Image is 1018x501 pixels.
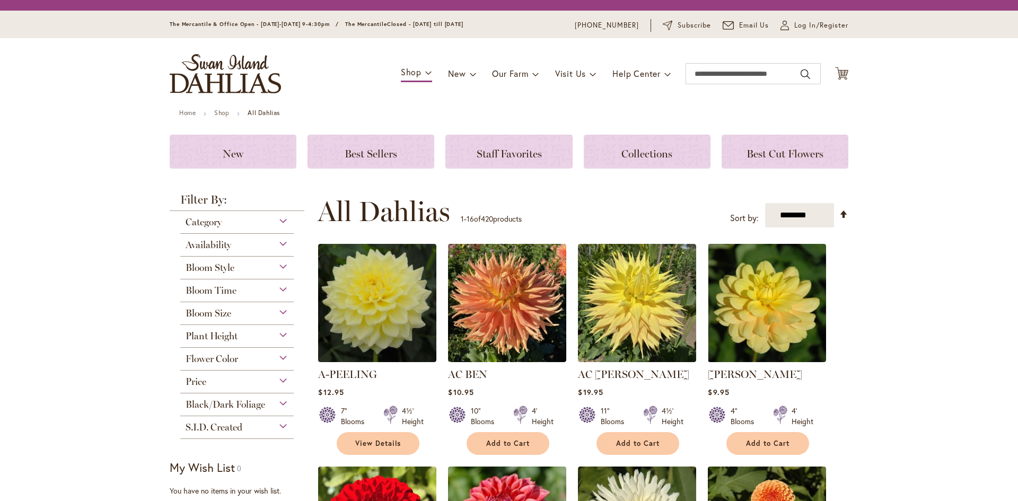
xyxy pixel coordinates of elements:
[402,406,424,427] div: 4½' Height
[308,135,434,169] a: Best Sellers
[722,135,848,169] a: Best Cut Flowers
[708,244,826,362] img: AHOY MATEY
[730,208,759,228] label: Sort by:
[726,432,809,455] button: Add to Cart
[578,354,696,364] a: AC Jeri
[223,147,243,160] span: New
[186,353,238,365] span: Flower Color
[584,135,710,169] a: Collections
[186,307,231,319] span: Bloom Size
[448,387,473,397] span: $10.95
[186,239,231,251] span: Availability
[492,68,528,79] span: Our Farm
[723,20,769,31] a: Email Us
[532,406,554,427] div: 4' Height
[596,432,679,455] button: Add to Cart
[186,421,242,433] span: S.I.D. Created
[186,330,238,342] span: Plant Height
[318,387,344,397] span: $12.95
[731,406,760,427] div: 4" Blooms
[467,432,549,455] button: Add to Cart
[486,439,530,448] span: Add to Cart
[170,21,387,28] span: The Mercantile & Office Open - [DATE]-[DATE] 9-4:30pm / The Mercantile
[186,376,206,388] span: Price
[678,20,711,31] span: Subscribe
[601,406,630,427] div: 11" Blooms
[612,68,661,79] span: Help Center
[708,354,826,364] a: AHOY MATEY
[318,196,450,227] span: All Dahlias
[747,147,823,160] span: Best Cut Flowers
[739,20,769,31] span: Email Us
[179,109,196,117] a: Home
[467,214,474,224] span: 16
[387,21,463,28] span: Closed - [DATE] till [DATE]
[170,194,304,211] strong: Filter By:
[170,135,296,169] a: New
[461,210,522,227] p: - of products
[471,406,501,427] div: 10" Blooms
[708,368,802,381] a: [PERSON_NAME]
[621,147,672,160] span: Collections
[355,439,401,448] span: View Details
[662,406,683,427] div: 4½' Height
[448,354,566,364] a: AC BEN
[708,387,729,397] span: $9.95
[448,68,466,79] span: New
[170,460,235,475] strong: My Wish List
[401,66,422,77] span: Shop
[318,244,436,362] img: A-Peeling
[794,20,848,31] span: Log In/Register
[578,368,689,381] a: AC [PERSON_NAME]
[578,244,696,362] img: AC Jeri
[780,20,848,31] a: Log In/Register
[746,439,789,448] span: Add to Cart
[186,216,222,228] span: Category
[477,147,542,160] span: Staff Favorites
[461,214,464,224] span: 1
[616,439,660,448] span: Add to Cart
[186,285,236,296] span: Bloom Time
[345,147,397,160] span: Best Sellers
[248,109,280,117] strong: All Dahlias
[663,20,711,31] a: Subscribe
[792,406,813,427] div: 4' Height
[214,109,229,117] a: Shop
[170,54,281,93] a: store logo
[575,20,639,31] a: [PHONE_NUMBER]
[186,399,265,410] span: Black/Dark Foliage
[318,354,436,364] a: A-Peeling
[555,68,586,79] span: Visit Us
[318,368,377,381] a: A-PEELING
[337,432,419,455] a: View Details
[448,244,566,362] img: AC BEN
[186,262,234,274] span: Bloom Style
[448,368,487,381] a: AC BEN
[341,406,371,427] div: 7" Blooms
[481,214,493,224] span: 420
[578,387,603,397] span: $19.95
[801,66,810,83] button: Search
[445,135,572,169] a: Staff Favorites
[170,486,311,496] div: You have no items in your wish list.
